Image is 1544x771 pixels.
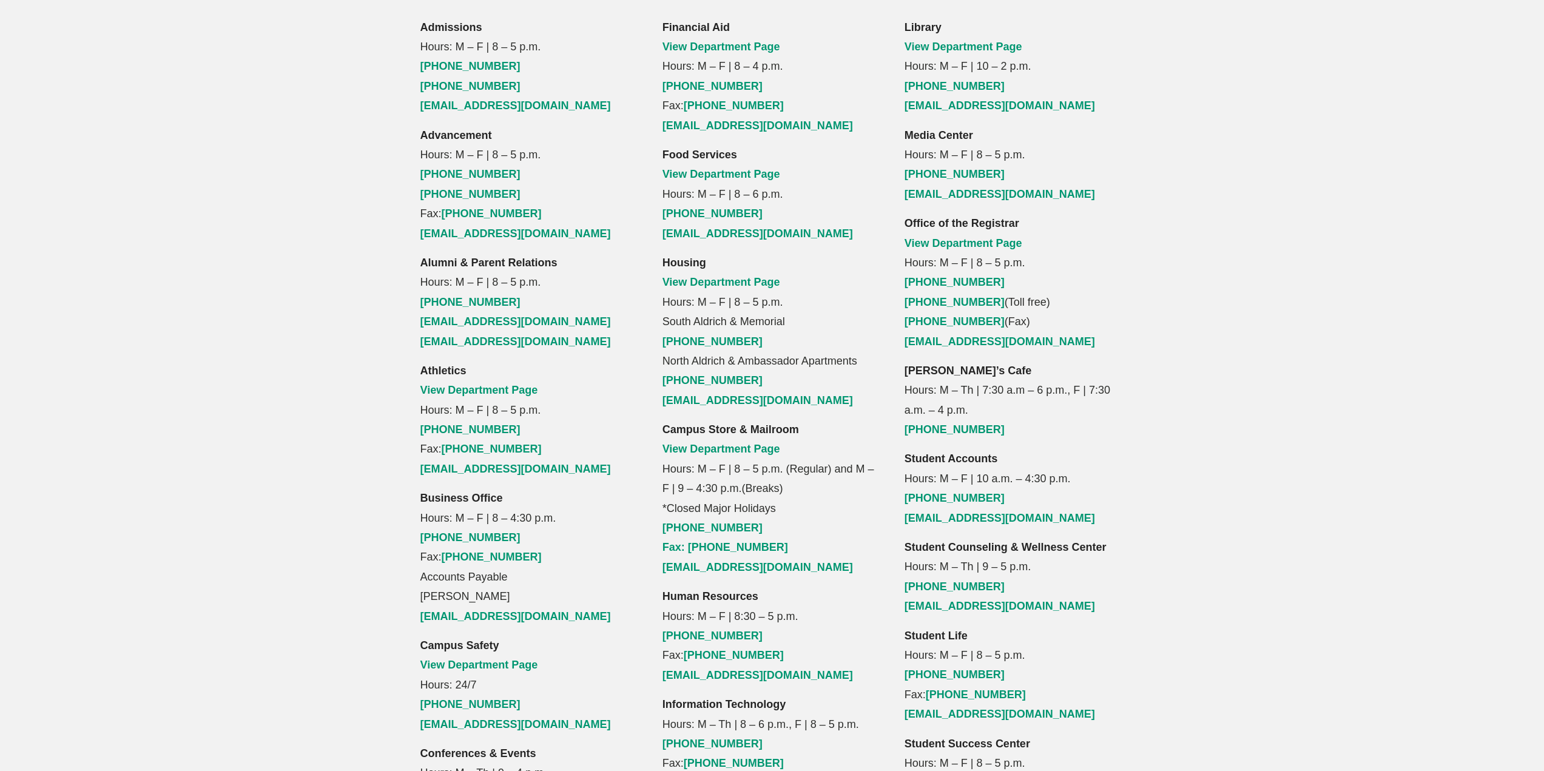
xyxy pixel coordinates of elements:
a: [EMAIL_ADDRESS][DOMAIN_NAME] [420,718,611,730]
p: Hours: M – Th | 9 – 5 p.m. [905,537,1124,616]
a: [PHONE_NUMBER] [905,492,1005,504]
a: View Department Page [905,237,1022,249]
a: [PHONE_NUMBER] [662,335,763,348]
a: [EMAIL_ADDRESS][DOMAIN_NAME] [420,463,611,475]
a: Fax: [PHONE_NUMBER] [662,541,788,553]
p: Hours: M – F | 8 – 5 p.m. Fax: [420,126,640,243]
a: [PHONE_NUMBER] [905,276,1005,288]
a: View Department Page [905,41,1022,53]
a: [PHONE_NUMBER] [662,80,763,92]
a: View Department Page [662,443,780,455]
p: Hours: M – F | 8 – 5 p.m. [905,126,1124,204]
a: [EMAIL_ADDRESS][DOMAIN_NAME] [662,394,853,406]
strong: Office of the Registrar [905,217,1019,229]
a: [PHONE_NUMBER] [442,551,542,563]
a: View Department Page [420,659,538,671]
a: [PHONE_NUMBER] [905,80,1005,92]
strong: Campus Store & Mailroom [662,423,799,436]
a: [EMAIL_ADDRESS][DOMAIN_NAME] [905,512,1095,524]
p: Hours: M – F | 8 – 6 p.m. [662,145,882,243]
p: Hours: M – F | 8 – 5 p.m. (Regular) and M – F | 9 – 4:30 p.m.(Breaks) *Closed Major Holidays [662,420,882,577]
strong: Admissions [420,21,482,33]
a: [PHONE_NUMBER] [662,738,763,750]
p: Hours: M – F | 8 – 5 p.m. Fax: [905,626,1124,724]
a: [PHONE_NUMBER] [905,315,1005,328]
strong: Athletics [420,365,467,377]
strong: Student Success Center [905,738,1030,750]
p: Hours: 24/7 [420,636,640,734]
strong: Conferences & Events [420,747,536,759]
p: Hours: M – Th | 7:30 a.m – 6 p.m., F | 7:30 a.m. – 4 p.m. [905,361,1124,440]
a: [PHONE_NUMBER] [905,581,1005,593]
a: [PHONE_NUMBER] [684,757,784,769]
a: [PHONE_NUMBER] [420,423,521,436]
strong: Human Resources [662,590,758,602]
p: Hours: M – F | 10 a.m. – 4:30 p.m. [905,449,1124,528]
a: [PHONE_NUMBER] [926,689,1026,701]
p: Hours: M – F | 8 – 4 p.m. Fax: [662,18,882,135]
strong: Financial Aid [662,21,730,33]
a: [PHONE_NUMBER] [420,296,521,308]
a: [PHONE_NUMBER] [662,374,763,386]
strong: [PERSON_NAME]’s Cafe [905,365,1031,377]
a: [EMAIL_ADDRESS][DOMAIN_NAME] [905,99,1095,112]
a: [PHONE_NUMBER] [905,168,1005,180]
a: View Department Page [420,384,538,396]
a: [PHONE_NUMBER] [905,668,1005,681]
a: [PHONE_NUMBER] [420,188,521,200]
a: [PHONE_NUMBER] [420,698,521,710]
strong: Food Services [662,149,737,161]
a: [EMAIL_ADDRESS][DOMAIN_NAME] [420,99,611,112]
strong: Student Accounts [905,453,997,465]
a: [EMAIL_ADDRESS][DOMAIN_NAME] [662,227,853,240]
p: Hours: M – F | 8 – 5 p.m. (Toll free) (Fax) [905,214,1124,351]
strong: Information Technology [662,698,786,710]
a: [EMAIL_ADDRESS][DOMAIN_NAME] [420,335,611,348]
a: [EMAIL_ADDRESS][DOMAIN_NAME] [420,315,611,328]
strong: Alumni & Parent Relations [420,257,558,269]
a: [EMAIL_ADDRESS][DOMAIN_NAME] [662,561,853,573]
a: [PHONE_NUMBER] [905,296,1005,308]
p: Hours: M – F | 8 – 5 p.m. Fax: [420,361,640,479]
a: [PHONE_NUMBER] [442,443,542,455]
a: [PHONE_NUMBER] [662,630,763,642]
strong: Student Life [905,630,968,642]
a: View Department Page [662,276,780,288]
strong: Media Center [905,129,973,141]
a: View Department Page [662,41,780,53]
a: [PHONE_NUMBER] [420,80,521,92]
p: Hours: M – F | 8:30 – 5 p.m. Fax: [662,587,882,685]
p: Hours: M – F | 10 – 2 p.m. [905,18,1124,116]
a: [PHONE_NUMBER] [684,649,784,661]
a: [EMAIL_ADDRESS][DOMAIN_NAME] [662,669,853,681]
a: [PHONE_NUMBER] [420,531,521,544]
p: Hours: M – F | 8 – 5 p.m. South Aldrich & Memorial North Aldrich & Ambassador Apartments [662,253,882,410]
strong: Business Office [420,492,503,504]
a: [PHONE_NUMBER] [662,522,763,534]
p: Hours: M – F | 8 – 4:30 p.m. Fax: Accounts Payable [PERSON_NAME] [420,488,640,626]
a: [EMAIL_ADDRESS][DOMAIN_NAME] [905,188,1095,200]
a: [PHONE_NUMBER] [420,60,521,72]
a: View Department Page [662,168,780,180]
strong: Advancement [420,129,492,141]
p: Hours: M – F | 8 – 5 p.m. [420,18,640,116]
a: [PHONE_NUMBER] [662,207,763,220]
strong: Campus Safety [420,639,499,651]
p: Hours: M – F | 8 – 5 p.m. [420,253,640,351]
a: [EMAIL_ADDRESS][DOMAIN_NAME] [420,610,611,622]
a: [PHONE_NUMBER] [684,99,784,112]
a: [PHONE_NUMBER] [442,207,542,220]
strong: Housing [662,257,706,269]
a: [PHONE_NUMBER] [905,423,1005,436]
a: [EMAIL_ADDRESS][DOMAIN_NAME] [905,335,1095,348]
strong: Library [905,21,942,33]
strong: Student Counseling & Wellness Center [905,541,1107,553]
a: [EMAIL_ADDRESS][DOMAIN_NAME] [905,600,1095,612]
a: [EMAIL_ADDRESS][DOMAIN_NAME] [905,708,1095,720]
a: [PHONE_NUMBER] [420,168,521,180]
a: [EMAIL_ADDRESS][DOMAIN_NAME] [662,120,853,132]
a: [EMAIL_ADDRESS][DOMAIN_NAME] [420,227,611,240]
